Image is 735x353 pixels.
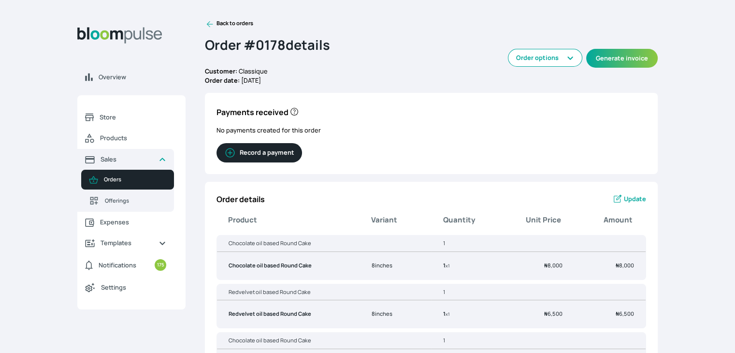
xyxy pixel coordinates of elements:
p: Classique [205,67,432,76]
a: Templates [77,233,174,253]
h2: Order # 0178 details [205,31,432,67]
th: 1 [431,337,646,349]
th: 1 [431,239,646,252]
span: Products [100,133,166,143]
b: Product [228,215,257,226]
span: ₦ [544,310,548,317]
span: ₦ [616,262,619,269]
span: 6,500 [616,310,634,317]
a: Back to orders [205,19,253,29]
small: x 1 [445,311,449,317]
span: Notifications [99,261,136,270]
a: Notifications175 [77,253,174,277]
th: 1 [431,288,646,301]
span: 6,500 [544,310,562,317]
a: Settings [77,277,174,298]
img: Bloom Logo [77,27,162,44]
span: Sales [101,155,151,164]
span: Templates [101,238,151,248]
span: Offerings [105,197,166,205]
td: Redvelvet oil based Round Cake [217,304,360,324]
b: Quantity [443,215,475,226]
a: Orders [81,170,174,190]
span: Store [100,113,166,122]
button: Record a payment [216,143,302,162]
th: Redvelvet oil based Round Cake [217,288,431,301]
td: 8inches [360,256,432,276]
b: Amount [604,215,633,226]
p: Payments received [216,104,646,118]
button: Order options [508,49,582,67]
small: x 1 [445,263,449,269]
span: ₦ [616,310,619,317]
button: Generate invoice [586,49,658,68]
aside: Sidebar [77,19,186,341]
b: Customer: [205,67,237,75]
td: 1 [431,304,503,324]
span: Settings [101,283,166,292]
a: Overview [77,67,186,88]
span: ₦ [544,262,548,269]
b: Unit Price [526,215,561,226]
td: 1 [431,256,503,276]
th: Chocolate oil based Round Cake [217,239,431,252]
a: Sales [77,149,174,170]
span: 8,000 [544,262,562,269]
b: Variant [371,215,397,226]
th: Chocolate oil based Round Cake [217,337,431,349]
p: Order details [216,193,265,205]
a: Offerings [81,190,174,212]
a: Expenses [77,212,174,233]
span: Expenses [100,218,166,227]
td: Chocolate oil based Round Cake [217,256,360,276]
span: Orders [104,176,166,184]
td: 8inches [360,304,432,324]
small: 175 [155,259,166,271]
a: Products [77,128,174,149]
b: Order date: [205,76,240,85]
a: Update [612,193,646,205]
p: [DATE] [205,76,432,85]
span: 8,000 [616,262,634,269]
span: Update [624,194,646,204]
a: Store [77,107,174,128]
p: No payments created for this order [216,126,646,135]
span: Overview [99,73,178,82]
